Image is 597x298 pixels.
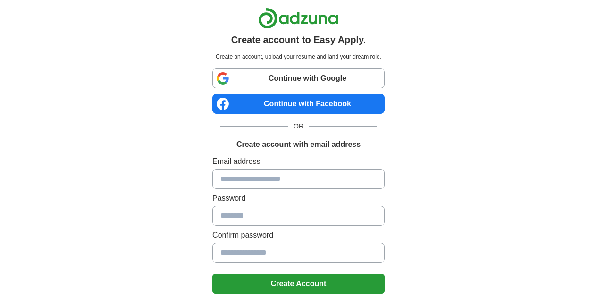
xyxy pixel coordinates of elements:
img: Adzuna logo [258,8,338,29]
label: Email address [212,156,385,167]
h1: Create account with email address [236,139,361,150]
p: Create an account, upload your resume and land your dream role. [214,52,383,61]
label: Confirm password [212,230,385,241]
h1: Create account to Easy Apply. [231,33,366,47]
button: Create Account [212,274,385,294]
label: Password [212,193,385,204]
a: Continue with Facebook [212,94,385,114]
span: OR [288,121,309,131]
a: Continue with Google [212,68,385,88]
